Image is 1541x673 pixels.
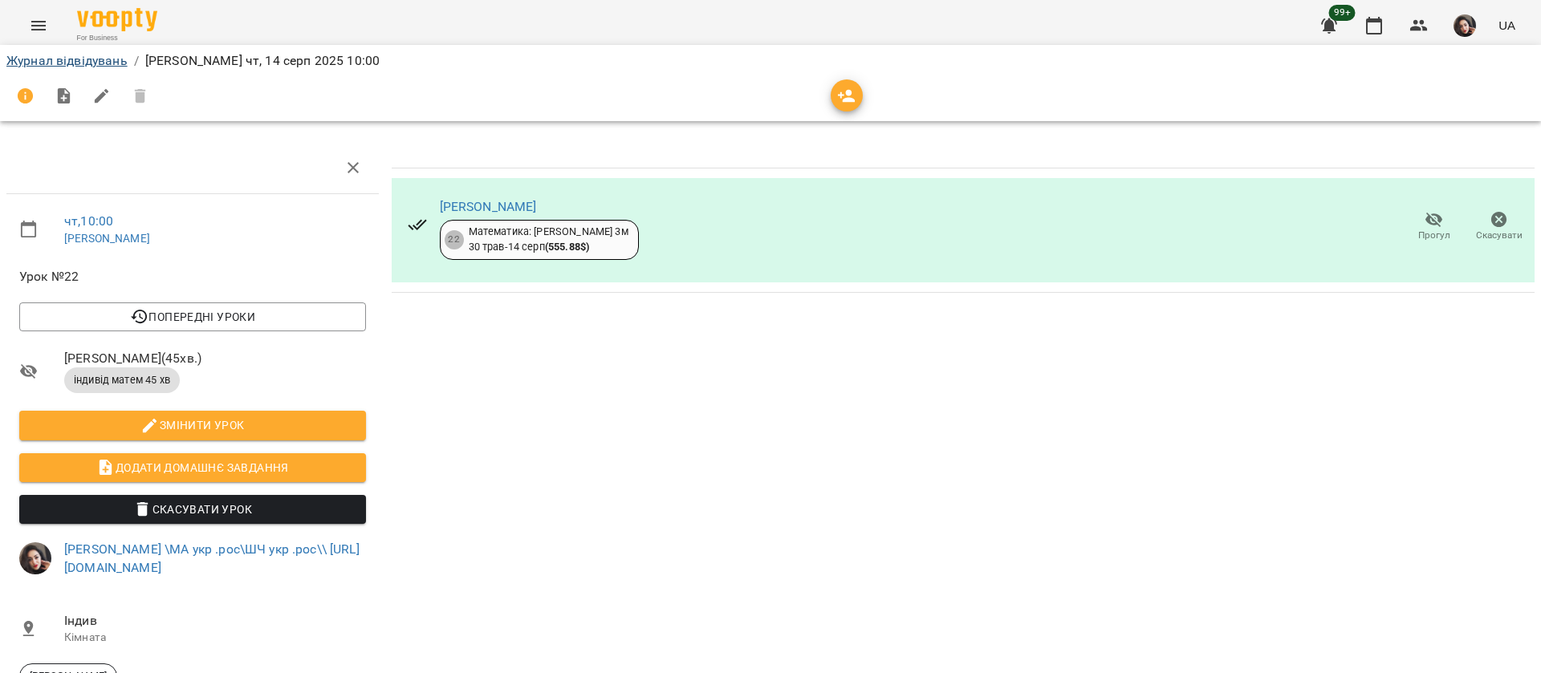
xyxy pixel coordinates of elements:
b: ( 555.88 $ ) [545,241,589,253]
span: Урок №22 [19,267,366,286]
span: [PERSON_NAME] ( 45 хв. ) [64,349,366,368]
button: Прогул [1401,205,1466,249]
span: індивід матем 45 хв [64,373,180,387]
span: For Business [77,33,157,43]
a: [PERSON_NAME] [64,232,150,245]
button: Змінити урок [19,411,366,440]
span: Прогул [1418,229,1450,242]
img: 415cf204168fa55e927162f296ff3726.jpg [19,542,51,574]
button: Додати домашнє завдання [19,453,366,482]
button: Попередні уроки [19,302,366,331]
span: 99+ [1329,5,1356,21]
button: UA [1492,10,1522,40]
span: UA [1498,17,1515,34]
a: [PERSON_NAME] [440,199,537,214]
img: 415cf204168fa55e927162f296ff3726.jpg [1454,14,1476,37]
div: 22 [445,230,464,249]
li: / [134,51,139,71]
button: Скасувати [1466,205,1531,249]
img: Voopty Logo [77,8,157,31]
span: Додати домашнє завдання [32,458,353,477]
span: Змінити урок [32,416,353,435]
nav: breadcrumb [6,51,1535,71]
button: Скасувати Урок [19,495,366,524]
span: Скасувати [1476,229,1523,242]
span: Попередні уроки [32,307,353,326]
button: Menu [19,6,58,45]
a: чт , 10:00 [64,213,113,229]
span: Скасувати Урок [32,500,353,519]
a: [PERSON_NAME] \МА укр .рос\ШЧ укр .рос\\ [URL][DOMAIN_NAME] [64,541,360,576]
div: Математика: [PERSON_NAME] 3м 30 трав - 14 серп [469,225,628,254]
a: Журнал відвідувань [6,53,128,68]
p: [PERSON_NAME] чт, 14 серп 2025 10:00 [145,51,380,71]
p: Кімната [64,630,366,646]
span: Індив [64,611,366,630]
